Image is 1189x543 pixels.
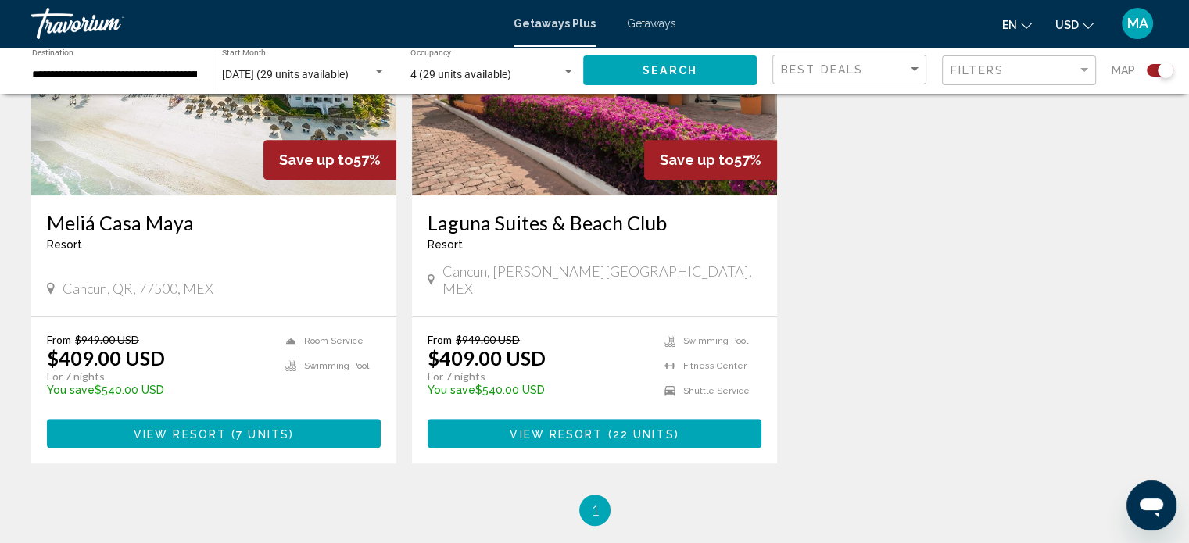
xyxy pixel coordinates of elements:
[683,361,747,371] span: Fitness Center
[781,63,922,77] mat-select: Sort by
[456,333,520,346] span: $949.00 USD
[75,333,139,346] span: $949.00 USD
[613,427,675,440] span: 22 units
[63,280,213,297] span: Cancun, QR, 77500, MEX
[428,238,463,251] span: Resort
[683,386,750,396] span: Shuttle Service
[428,384,649,396] p: $540.00 USD
[942,55,1096,87] button: Filter
[428,370,649,384] p: For 7 nights
[428,333,452,346] span: From
[514,17,596,30] a: Getaways Plus
[47,370,270,384] p: For 7 nights
[644,140,777,180] div: 57%
[236,427,289,440] span: 7 units
[227,427,294,440] span: ( )
[279,152,353,168] span: Save up to
[603,427,679,440] span: ( )
[781,63,863,76] span: Best Deals
[643,65,697,77] span: Search
[47,333,71,346] span: From
[442,263,761,297] span: Cancun, [PERSON_NAME][GEOGRAPHIC_DATA], MEX
[1127,16,1148,31] span: MA
[31,8,498,39] a: Travorium
[1002,19,1017,31] span: en
[627,17,676,30] a: Getaways
[304,361,369,371] span: Swimming Pool
[47,238,82,251] span: Resort
[660,152,734,168] span: Save up to
[47,419,381,448] button: View Resort(7 units)
[510,427,603,440] span: View Resort
[222,68,349,80] span: [DATE] (29 units available)
[134,427,227,440] span: View Resort
[410,68,511,80] span: 4 (29 units available)
[428,346,546,370] p: $409.00 USD
[47,346,165,370] p: $409.00 USD
[683,336,748,346] span: Swimming Pool
[1112,59,1135,81] span: Map
[428,384,475,396] span: You save
[1117,7,1158,40] button: User Menu
[1055,13,1094,36] button: Change currency
[591,502,599,519] span: 1
[47,384,270,396] p: $540.00 USD
[428,211,761,234] a: Laguna Suites & Beach Club
[428,419,761,448] button: View Resort(22 units)
[583,55,757,84] button: Search
[1002,13,1032,36] button: Change language
[304,336,364,346] span: Room Service
[951,64,1004,77] span: Filters
[47,211,381,234] a: Meliá Casa Maya
[1055,19,1079,31] span: USD
[1126,480,1176,530] iframe: Botón para iniciar la ventana de mensajería
[31,495,1158,526] ul: Pagination
[263,140,396,180] div: 57%
[47,384,95,396] span: You save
